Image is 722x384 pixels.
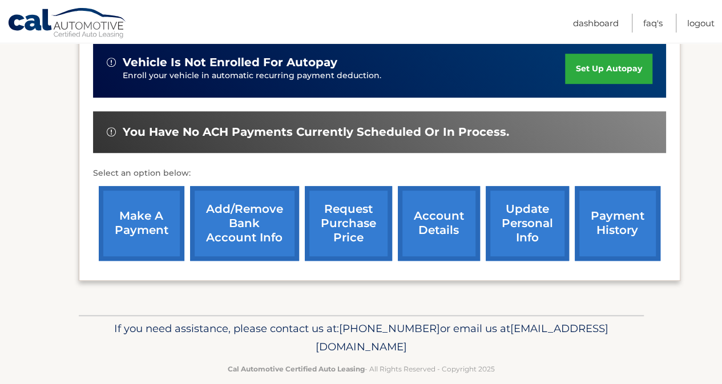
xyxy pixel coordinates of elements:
[86,363,636,375] p: - All Rights Reserved - Copyright 2025
[123,125,509,139] span: You have no ACH payments currently scheduled or in process.
[107,58,116,67] img: alert-white.svg
[398,186,480,261] a: account details
[575,186,660,261] a: payment history
[687,14,715,33] a: Logout
[228,365,365,373] strong: Cal Automotive Certified Auto Leasing
[573,14,619,33] a: Dashboard
[486,186,569,261] a: update personal info
[339,322,440,335] span: [PHONE_NUMBER]
[123,55,337,70] span: vehicle is not enrolled for autopay
[305,186,392,261] a: request purchase price
[123,70,566,82] p: Enroll your vehicle in automatic recurring payment deduction.
[7,7,127,41] a: Cal Automotive
[190,186,299,261] a: Add/Remove bank account info
[643,14,663,33] a: FAQ's
[565,54,652,84] a: set up autopay
[86,320,636,356] p: If you need assistance, please contact us at: or email us at
[99,186,184,261] a: make a payment
[107,127,116,136] img: alert-white.svg
[93,167,666,180] p: Select an option below:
